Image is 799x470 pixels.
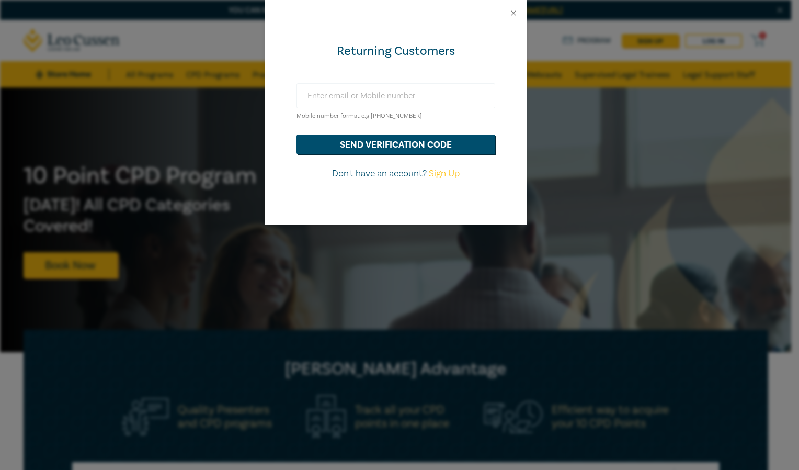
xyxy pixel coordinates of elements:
button: Close [509,8,518,18]
a: Sign Up [429,167,460,180]
p: Don't have an account? [296,167,495,181]
input: Enter email or Mobile number [296,83,495,108]
div: Returning Customers [296,43,495,60]
small: Mobile number format e.g [PHONE_NUMBER] [296,112,422,120]
button: send verification code [296,135,495,154]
